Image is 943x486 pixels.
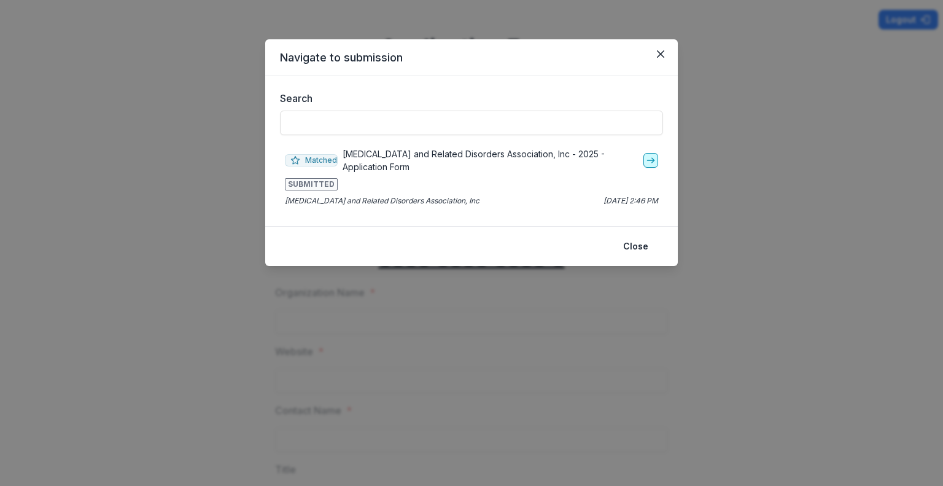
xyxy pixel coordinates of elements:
span: Matched [285,154,338,167]
p: [MEDICAL_DATA] and Related Disorders Association, Inc - 2025 - Application Form [343,147,638,173]
header: Navigate to submission [265,39,678,76]
button: Close [616,237,656,256]
p: [DATE] 2:46 PM [603,195,658,206]
span: SUBMITTED [285,178,338,190]
label: Search [280,91,656,106]
p: [MEDICAL_DATA] and Related Disorders Association, Inc [285,195,479,206]
a: go-to [643,153,658,168]
button: Close [651,44,670,64]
